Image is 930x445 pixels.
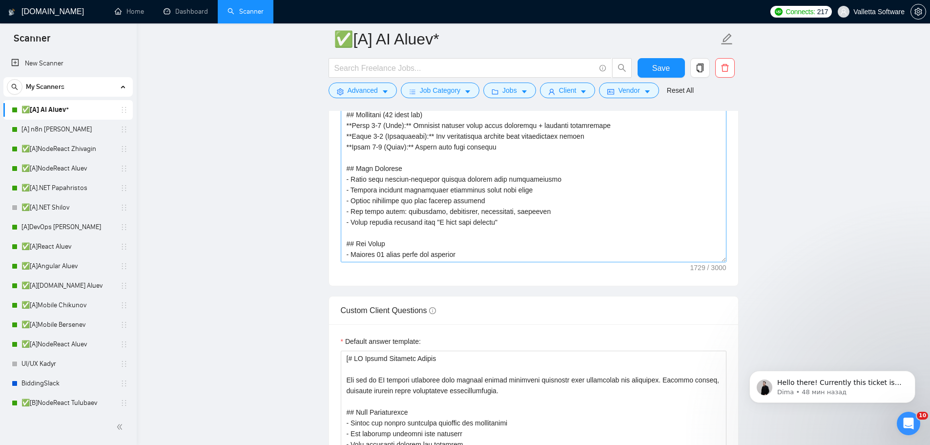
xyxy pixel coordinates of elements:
[667,85,694,96] a: Reset All
[7,84,22,90] span: search
[21,354,114,374] a: UI/UX Kadyr
[502,85,517,96] span: Jobs
[612,58,632,78] button: search
[21,159,114,178] a: ✅[A]NodeReact Aluev
[348,85,378,96] span: Advanced
[409,88,416,95] span: bars
[115,7,144,16] a: homeHome
[120,145,128,153] span: holder
[120,301,128,309] span: holder
[559,85,577,96] span: Client
[420,85,460,96] span: Job Category
[785,6,815,17] span: Connects:
[721,33,733,45] span: edit
[120,282,128,290] span: holder
[401,83,479,98] button: barsJob Categorycaret-down
[329,83,397,98] button: settingAdvancedcaret-down
[120,243,128,251] span: holder
[21,120,114,139] a: [A] n8n [PERSON_NAME]
[690,58,710,78] button: copy
[21,100,114,120] a: ✅[A] AI Aluev*
[120,204,128,212] span: holder
[164,7,208,16] a: dashboardDashboard
[735,350,930,419] iframe: Intercom notifications сообщение
[817,6,828,17] span: 217
[6,31,58,52] span: Scanner
[21,217,114,237] a: [A]DevOps [PERSON_NAME]
[120,223,128,231] span: holder
[21,237,114,256] a: ✅[A]React Aluev
[715,58,735,78] button: delete
[341,306,436,315] span: Custom Client Questions
[227,7,264,16] a: searchScanner
[580,88,587,95] span: caret-down
[599,83,659,98] button: idcardVendorcaret-down
[618,85,640,96] span: Vendor
[599,65,606,71] span: info-circle
[917,412,928,420] span: 10
[652,62,670,74] span: Save
[607,88,614,95] span: idcard
[613,64,631,72] span: search
[638,58,685,78] button: Save
[11,54,125,73] a: New Scanner
[382,88,389,95] span: caret-down
[21,335,114,354] a: ✅[A]NodeReact Aluev
[910,4,926,20] button: setting
[464,88,471,95] span: caret-down
[429,307,436,314] span: info-circle
[120,184,128,192] span: holder
[21,276,114,296] a: ✅[A][DOMAIN_NAME] Aluev
[120,380,128,387] span: holder
[120,165,128,172] span: holder
[910,8,926,16] a: setting
[21,256,114,276] a: ✅[A]Angular Aluev
[120,321,128,329] span: holder
[120,262,128,270] span: holder
[775,8,783,16] img: upwork-logo.png
[644,88,651,95] span: caret-down
[521,88,528,95] span: caret-down
[911,8,926,16] span: setting
[334,62,595,74] input: Search Freelance Jobs...
[21,374,114,393] a: BiddingSlack
[26,77,64,97] span: My Scanners
[334,27,719,51] input: Scanner name...
[3,54,133,73] li: New Scanner
[21,315,114,335] a: ✅[A]Mobile Bersenev
[897,412,920,435] iframe: Intercom live chat
[691,64,709,72] span: copy
[21,178,114,198] a: ✅[A].NET Papahristos
[120,360,128,368] span: holder
[548,88,555,95] span: user
[492,88,498,95] span: folder
[540,83,596,98] button: userClientcaret-down
[21,198,114,217] a: ✅[A].NET Shilov
[120,340,128,348] span: holder
[120,126,128,133] span: holder
[21,296,114,315] a: ✅[A]Mobile Chikunov
[8,4,15,20] img: logo
[7,79,22,95] button: search
[341,336,421,347] label: Default answer template:
[337,88,344,95] span: setting
[483,83,536,98] button: folderJobscaret-down
[116,422,126,432] span: double-left
[21,139,114,159] a: ✅[A]NodeReact Zhivagin
[341,42,726,262] textarea: Cover letter template:
[840,8,847,15] span: user
[120,106,128,114] span: holder
[21,393,114,413] a: ✅[B]NodeReact Tulubaev
[716,64,734,72] span: delete
[120,399,128,407] span: holder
